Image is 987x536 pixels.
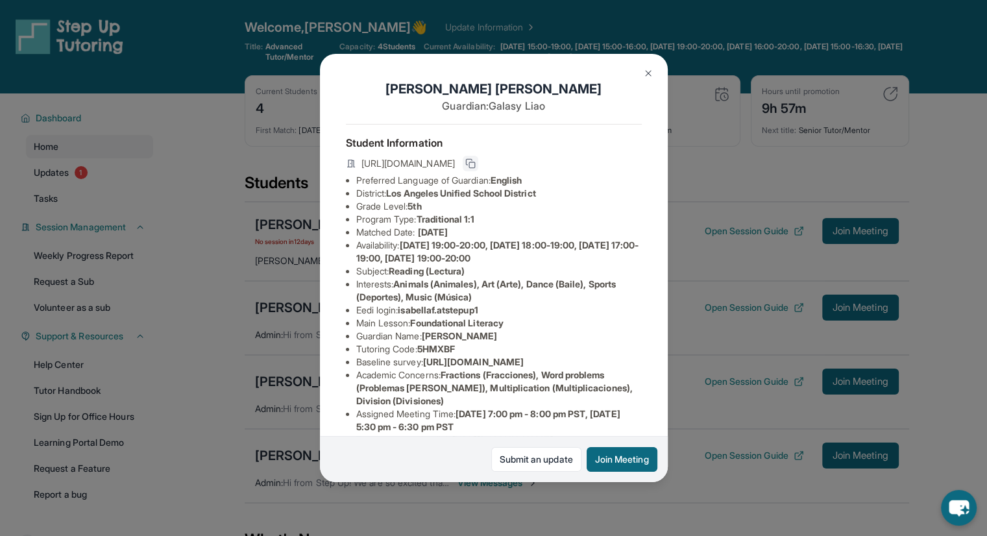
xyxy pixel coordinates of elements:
span: 5HMXBF [417,343,455,354]
li: District: [356,187,642,200]
li: Academic Concerns : [356,369,642,408]
span: [DATE] [418,226,448,238]
span: isabellaf.atstepup1 [398,304,478,315]
li: Main Lesson : [356,317,642,330]
span: [DATE] 7:00 pm - 8:00 pm PST, [DATE] 5:30 pm - 6:30 pm PST [356,408,620,432]
span: Fractions (Fracciones), Word problems (Problemas [PERSON_NAME]), Multiplication (Multiplicaciones... [356,369,633,406]
li: Preferred Language of Guardian: [356,174,642,187]
span: [URL][DOMAIN_NAME] [361,157,455,170]
span: 5th [408,201,421,212]
li: Availability: [356,239,642,265]
li: Temporary tutoring link : [356,433,642,446]
span: Los Angeles Unified School District [386,188,535,199]
h4: Student Information [346,135,642,151]
span: [DATE] 19:00-20:00, [DATE] 18:00-19:00, [DATE] 17:00-19:00, [DATE] 19:00-20:00 [356,239,639,263]
li: Assigned Meeting Time : [356,408,642,433]
li: Tutoring Code : [356,343,642,356]
span: [URL][DOMAIN_NAME] [423,356,524,367]
li: Interests : [356,278,642,304]
li: Subject : [356,265,642,278]
li: Matched Date: [356,226,642,239]
span: [PERSON_NAME] [422,330,498,341]
img: Close Icon [643,68,653,79]
li: Guardian Name : [356,330,642,343]
li: Baseline survey : [356,356,642,369]
button: Join Meeting [587,447,657,472]
span: Animals (Animales), Art (Arte), Dance (Baile), Sports (Deportes), Music (Música) [356,278,616,302]
li: Grade Level: [356,200,642,213]
li: Eedi login : [356,304,642,317]
span: English [491,175,522,186]
li: Program Type: [356,213,642,226]
span: Foundational Literacy [410,317,503,328]
p: Guardian: Galasy Liao [346,98,642,114]
span: [URL][DOMAIN_NAME] [452,434,553,445]
button: chat-button [941,490,977,526]
a: Submit an update [491,447,581,472]
span: Reading (Lectura) [389,265,465,276]
h1: [PERSON_NAME] [PERSON_NAME] [346,80,642,98]
span: Traditional 1:1 [416,213,474,225]
button: Copy link [463,156,478,171]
